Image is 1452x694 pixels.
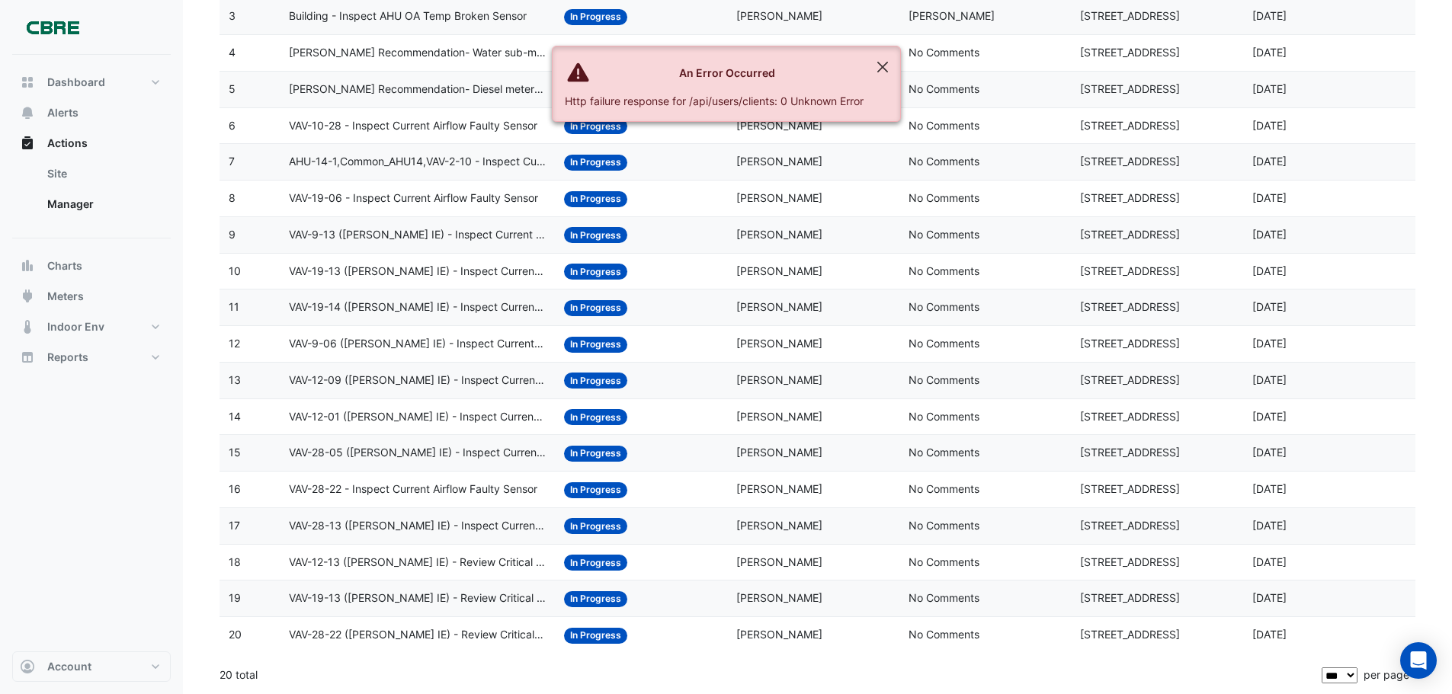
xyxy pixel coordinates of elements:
span: VAV-28-13 ([PERSON_NAME] IE) - Inspect Current Airflow Faulty Sensor [289,517,546,535]
img: Company Logo [18,12,87,43]
span: In Progress [564,628,627,644]
a: Manager [35,189,171,219]
span: [PERSON_NAME] [736,410,822,423]
button: Indoor Env [12,312,171,342]
span: No Comments [909,155,979,168]
app-icon: Actions [20,136,35,151]
app-icon: Indoor Env [20,319,35,334]
div: Http failure response for /api/users/clients: 0 Unknown Error [565,93,864,109]
span: 16 [229,482,241,495]
span: [PERSON_NAME] [736,228,822,241]
span: In Progress [564,409,627,425]
span: [STREET_ADDRESS] [1080,155,1180,168]
span: [STREET_ADDRESS] [1080,519,1180,532]
span: In Progress [564,591,627,607]
span: 15 [229,446,241,459]
span: Charts [47,258,82,273]
app-icon: Dashboard [20,75,35,90]
span: 14 [229,410,241,423]
span: [STREET_ADDRESS] [1080,300,1180,313]
span: In Progress [564,482,627,498]
span: [PERSON_NAME] [736,9,822,22]
strong: An Error Occurred [679,66,775,79]
span: [PERSON_NAME] [736,337,822,350]
span: [STREET_ADDRESS] [1080,264,1180,277]
span: [PERSON_NAME] [736,555,822,568]
app-icon: Charts [20,258,35,273]
span: In Progress [564,518,627,534]
span: [STREET_ADDRESS] [1080,410,1180,423]
span: VAV-9-06 ([PERSON_NAME] IE) - Inspect Current Airflow Faulty Sensor [289,335,546,353]
span: 2025-04-08T21:57:00.211 [1252,264,1287,277]
span: No Comments [909,228,979,241]
span: No Comments [909,191,979,204]
span: 2025-04-08T21:54:48.956 [1252,555,1287,568]
span: 7 [229,155,235,168]
span: No Comments [909,591,979,604]
span: 20 [229,628,242,641]
span: 2025-06-04T14:01:19.939 [1252,46,1287,59]
span: In Progress [564,337,627,353]
span: 18 [229,555,241,568]
span: 3 [229,9,236,22]
span: 17 [229,519,240,532]
span: 9 [229,228,236,241]
span: 13 [229,373,241,386]
span: [STREET_ADDRESS] [1080,46,1180,59]
button: Close [865,46,900,88]
app-icon: Alerts [20,105,35,120]
span: No Comments [909,46,979,59]
span: 2025-04-08T21:55:28.743 [1252,482,1287,495]
span: per page [1364,668,1409,681]
span: 2025-04-08T21:56:35.490 [1252,337,1287,350]
span: No Comments [909,482,979,495]
span: 2025-04-08T21:55:37.338 [1252,446,1287,459]
button: Account [12,651,171,682]
span: VAV-19-13 ([PERSON_NAME] IE) - Review Critical Sensor Outside Range [289,590,546,607]
span: [PERSON_NAME] [736,628,822,641]
span: No Comments [909,300,979,313]
span: 4 [229,46,236,59]
span: VAV-28-05 ([PERSON_NAME] IE) - Inspect Current Airflow Faulty Sensor [289,444,546,462]
span: 8 [229,191,236,204]
span: [STREET_ADDRESS] [1080,82,1180,95]
span: [STREET_ADDRESS] [1080,119,1180,132]
span: In Progress [564,9,627,25]
span: AHU-14-1,Common_AHU14,VAV-2-10 - Inspect Current Airflow Faulty Sensor [289,153,546,171]
button: Actions [12,128,171,158]
span: No Comments [909,446,979,459]
span: [PERSON_NAME] Recommendation- Water sub-meter validation [289,44,546,62]
span: [PERSON_NAME] [909,9,995,22]
span: VAV-12-01 ([PERSON_NAME] IE) - Inspect Current Airflow Faulty Sensor [289,408,546,426]
span: In Progress [564,227,627,243]
span: No Comments [909,410,979,423]
a: Site [35,158,171,189]
span: [PERSON_NAME] [736,482,822,495]
span: 2025-07-07T14:50:16.871 [1252,9,1287,22]
span: [PERSON_NAME] [736,591,822,604]
span: No Comments [909,82,979,95]
span: VAV-28-22 - Inspect Current Airflow Faulty Sensor [289,481,537,498]
span: [STREET_ADDRESS] [1080,228,1180,241]
span: No Comments [909,519,979,532]
span: VAV-12-09 ([PERSON_NAME] IE) - Inspect Current Airflow Faulty Sensor [289,372,546,389]
span: Meters [47,289,84,304]
span: [PERSON_NAME] [736,264,822,277]
span: [STREET_ADDRESS] [1080,446,1180,459]
span: In Progress [564,264,627,280]
span: [PERSON_NAME] [736,155,822,168]
span: 2025-04-08T21:54:41.395 [1252,591,1287,604]
span: 5 [229,82,236,95]
span: In Progress [564,155,627,171]
span: VAV-19-14 ([PERSON_NAME] IE) - Inspect Current Airflow Faulty Sensor [289,299,546,316]
span: 12 [229,337,240,350]
span: [STREET_ADDRESS] [1080,628,1180,641]
span: [PERSON_NAME] [736,191,822,204]
span: 6 [229,119,236,132]
span: Building - Inspect AHU OA Temp Broken Sensor [289,8,527,25]
span: VAV-10-28 - Inspect Current Airflow Faulty Sensor [289,117,537,135]
span: No Comments [909,555,979,568]
span: [PERSON_NAME] [736,373,822,386]
div: Actions [12,158,171,225]
button: Reports [12,342,171,373]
